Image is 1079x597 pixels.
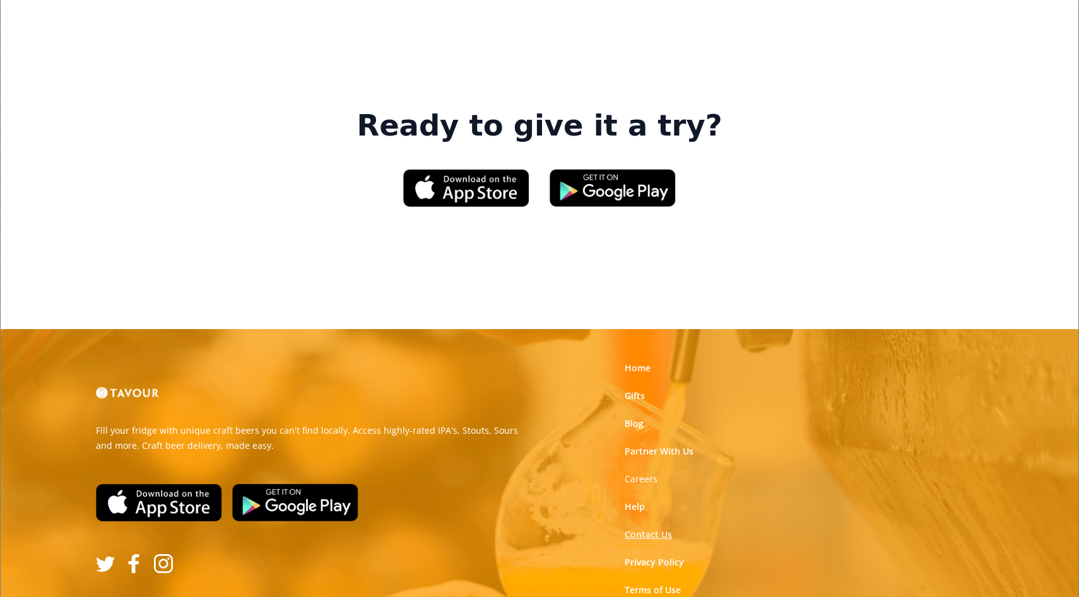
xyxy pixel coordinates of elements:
[625,473,657,485] a: Careers
[625,501,645,513] a: Help
[625,584,681,596] a: Terms of Use
[625,445,693,458] a: Partner With Us
[96,423,530,453] p: Fill your fridge with unique craft beers you can't find locally. Access highly-rated IPA's, Stout...
[625,556,684,569] a: Privacy Policy
[625,528,672,541] a: Contact Us
[357,108,722,144] strong: Ready to give it a try?
[625,390,645,402] a: Gifts
[625,473,657,485] strong: Careers
[625,417,644,430] a: Blog
[625,362,651,374] a: Home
